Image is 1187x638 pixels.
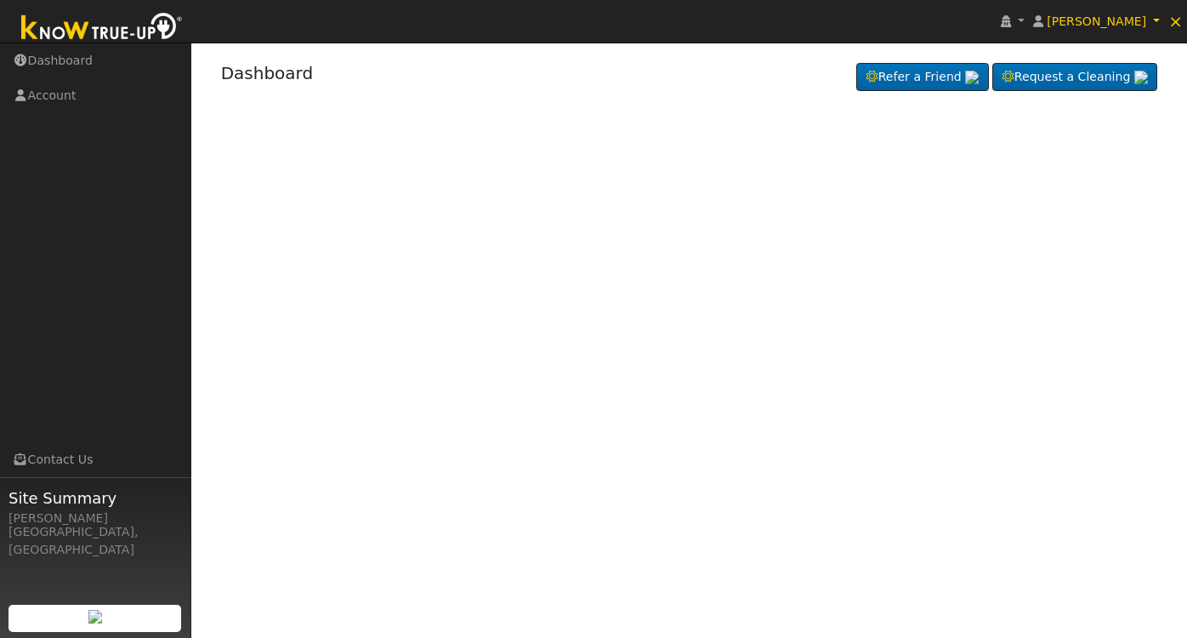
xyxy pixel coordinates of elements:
img: retrieve [965,71,979,84]
img: Know True-Up [13,9,191,48]
a: Request a Cleaning [992,63,1157,92]
a: Refer a Friend [856,63,989,92]
div: [PERSON_NAME] [9,510,182,527]
a: Dashboard [221,63,314,83]
span: [PERSON_NAME] [1047,14,1146,28]
span: × [1168,11,1183,31]
div: [GEOGRAPHIC_DATA], [GEOGRAPHIC_DATA] [9,523,182,559]
img: retrieve [1134,71,1148,84]
span: Site Summary [9,487,182,510]
img: retrieve [88,610,102,624]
